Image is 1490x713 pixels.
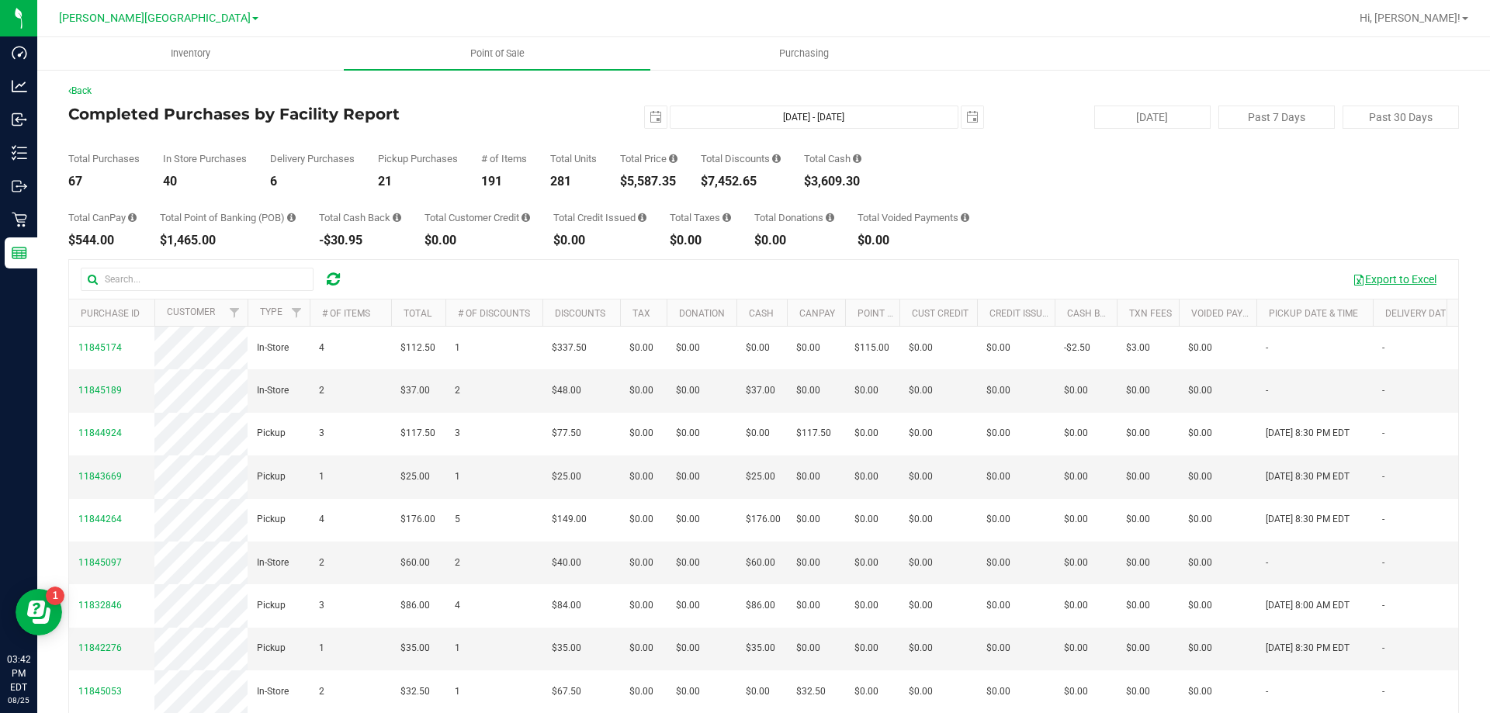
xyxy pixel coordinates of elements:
[629,556,653,570] span: $0.00
[424,213,530,223] div: Total Customer Credit
[163,175,247,188] div: 40
[1126,341,1150,355] span: $3.00
[319,213,401,223] div: Total Cash Back
[620,154,677,164] div: Total Price
[772,154,781,164] i: Sum of the discount values applied to the all purchases in the date range.
[78,471,122,482] span: 11843669
[629,684,653,699] span: $0.00
[629,383,653,398] span: $0.00
[550,175,597,188] div: 281
[1064,641,1088,656] span: $0.00
[78,385,122,396] span: 11845189
[128,213,137,223] i: Sum of the successful, non-voided CanPay payment transactions for all purchases in the date range.
[319,234,401,247] div: -$30.95
[676,426,700,441] span: $0.00
[909,598,933,613] span: $0.00
[1188,469,1212,484] span: $0.00
[400,641,430,656] span: $35.00
[909,469,933,484] span: $0.00
[270,175,355,188] div: 6
[854,556,878,570] span: $0.00
[1067,308,1118,319] a: Cash Back
[319,512,324,527] span: 4
[858,234,969,247] div: $0.00
[804,175,861,188] div: $3,609.30
[746,383,775,398] span: $37.00
[12,78,27,94] inline-svg: Analytics
[1188,383,1212,398] span: $0.00
[986,469,1010,484] span: $0.00
[319,684,324,699] span: 2
[632,308,650,319] a: Tax
[455,512,460,527] span: 5
[986,383,1010,398] span: $0.00
[676,383,700,398] span: $0.00
[12,212,27,227] inline-svg: Retail
[754,213,834,223] div: Total Donations
[257,598,286,613] span: Pickup
[1343,266,1447,292] button: Export to Excel
[455,684,460,699] span: 1
[1064,512,1088,527] span: $0.00
[854,512,878,527] span: $0.00
[400,598,430,613] span: $86.00
[78,427,122,438] span: 11844924
[749,308,774,319] a: Cash
[853,154,861,164] i: Sum of the successful, non-voided cash payment transactions for all purchases in the date range. ...
[1382,556,1384,570] span: -
[12,45,27,61] inline-svg: Dashboard
[68,213,137,223] div: Total CanPay
[986,641,1010,656] span: $0.00
[1266,598,1350,613] span: [DATE] 8:00 AM EDT
[796,383,820,398] span: $0.00
[1126,469,1150,484] span: $0.00
[400,556,430,570] span: $60.00
[1266,556,1268,570] span: -
[555,308,605,319] a: Discounts
[1266,469,1350,484] span: [DATE] 8:30 PM EDT
[257,469,286,484] span: Pickup
[986,341,1010,355] span: $0.00
[1269,308,1358,319] a: Pickup Date & Time
[78,642,122,653] span: 11842276
[160,213,296,223] div: Total Point of Banking (POB)
[68,154,140,164] div: Total Purchases
[676,598,700,613] span: $0.00
[552,684,581,699] span: $67.50
[257,383,289,398] span: In-Store
[1188,512,1212,527] span: $0.00
[799,308,835,319] a: CanPay
[68,85,92,96] a: Back
[163,154,247,164] div: In Store Purchases
[746,556,775,570] span: $60.00
[1126,598,1150,613] span: $0.00
[284,299,310,326] a: Filter
[12,245,27,261] inline-svg: Reports
[1188,556,1212,570] span: $0.00
[796,426,831,441] span: $117.50
[400,684,430,699] span: $32.50
[989,308,1054,319] a: Credit Issued
[552,556,581,570] span: $40.00
[68,175,140,188] div: 67
[1382,383,1384,398] span: -
[722,213,731,223] i: Sum of the total taxes for all purchases in the date range.
[1191,308,1268,319] a: Voided Payment
[455,469,460,484] span: 1
[986,598,1010,613] span: $0.00
[758,47,850,61] span: Purchasing
[629,341,653,355] span: $0.00
[7,652,30,694] p: 03:42 PM EDT
[1064,469,1088,484] span: $0.00
[1266,641,1350,656] span: [DATE] 8:30 PM EDT
[629,641,653,656] span: $0.00
[854,426,878,441] span: $0.00
[322,308,370,319] a: # of Items
[378,154,458,164] div: Pickup Purchases
[858,308,968,319] a: Point of Banking (POB)
[746,469,775,484] span: $25.00
[854,641,878,656] span: $0.00
[1188,341,1212,355] span: $0.00
[68,234,137,247] div: $544.00
[260,306,282,317] a: Type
